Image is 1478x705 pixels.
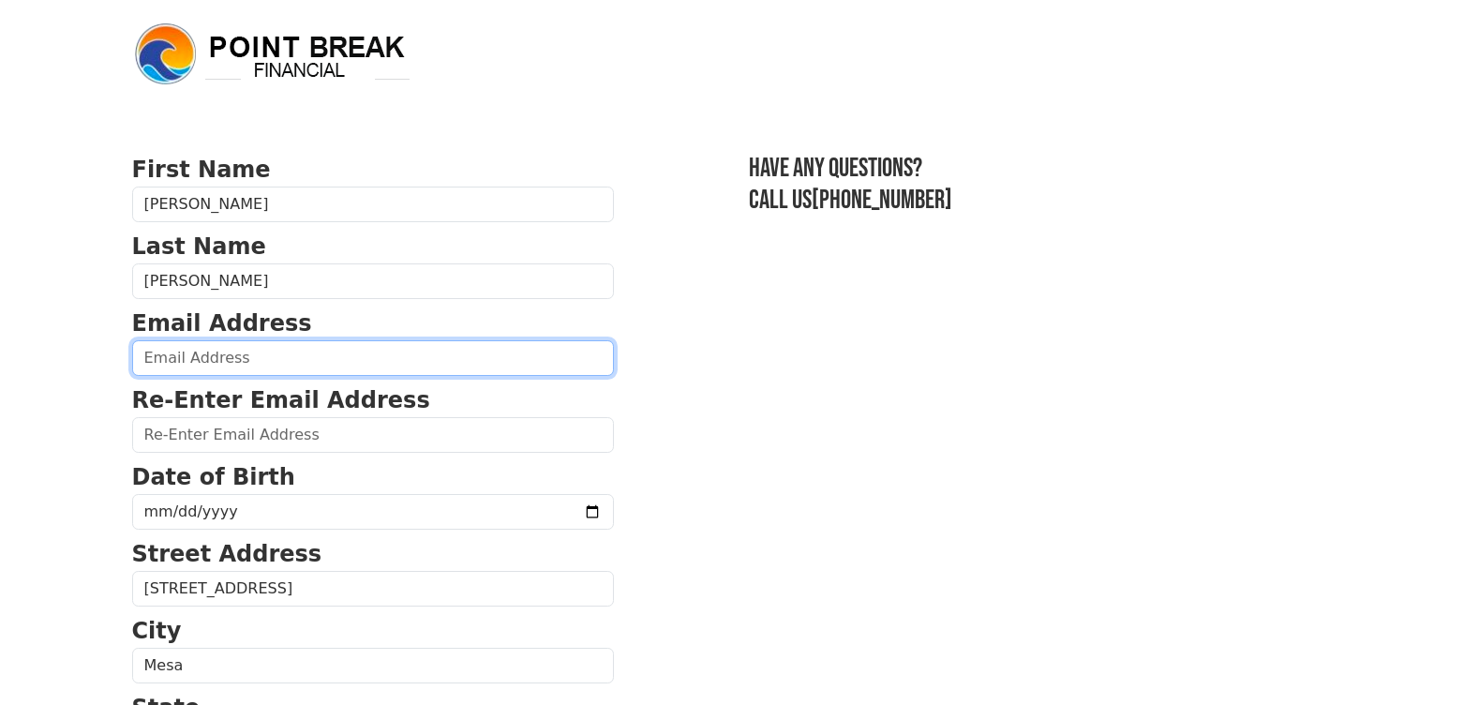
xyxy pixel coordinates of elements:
[132,340,614,376] input: Email Address
[132,387,430,413] strong: Re-Enter Email Address
[132,571,614,607] input: Street Address
[132,541,322,567] strong: Street Address
[132,648,614,683] input: City
[132,618,182,644] strong: City
[812,185,952,216] a: [PHONE_NUMBER]
[132,233,266,260] strong: Last Name
[132,417,614,453] input: Re-Enter Email Address
[132,263,614,299] input: Last Name
[132,310,312,337] strong: Email Address
[132,187,614,222] input: First Name
[749,185,1347,217] h3: Call us
[132,157,271,183] strong: First Name
[132,21,413,88] img: logo.png
[749,153,1347,185] h3: Have any questions?
[132,464,295,490] strong: Date of Birth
